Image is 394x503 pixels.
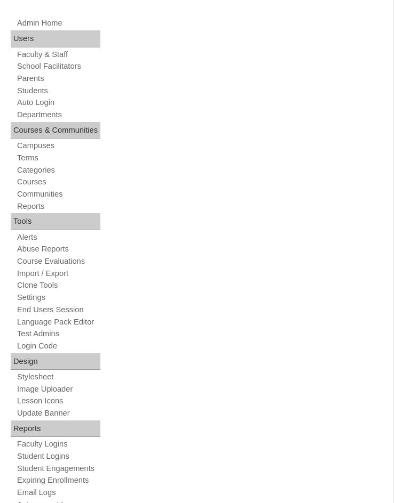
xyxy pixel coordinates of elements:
[16,110,100,120] a: Departments
[16,372,100,382] a: Stylesheet
[16,475,100,485] a: Expiring Enrollments
[16,488,100,498] a: Email Logs
[16,74,100,84] a: Parents
[16,141,100,151] a: Campuses
[16,464,100,474] a: Student Engagements
[16,439,100,449] a: Faculty Logins
[16,232,100,242] a: Alerts
[11,30,100,47] div: Users
[16,189,100,199] a: Communities
[16,451,100,461] a: Student Logins
[16,86,100,96] a: Students
[16,153,100,163] a: Terms
[16,408,100,418] a: Update Banner
[16,329,100,339] a: Test Admins
[11,353,100,370] div: Design
[16,201,100,212] a: Reports
[16,177,100,187] a: Courses
[16,18,100,28] a: Admin Home
[16,244,100,254] a: Abuse Reports
[16,293,100,303] a: Settings
[16,280,100,290] a: Clone Tools
[16,396,100,406] a: Lesson Icons
[16,50,100,60] a: Faculty & Staff
[16,305,100,315] a: End Users Session
[16,61,100,71] a: School Facilitators
[16,98,100,108] a: Auto Login
[16,341,100,351] a: Login Code
[11,122,100,139] div: Courses & Communities
[16,384,100,394] a: Image Uploader
[11,213,100,230] div: Tools
[16,256,100,266] a: Course Evaluations
[11,420,100,437] div: Reports
[16,165,100,175] a: Categories
[16,317,100,327] a: Language Pack Editor
[16,269,100,279] a: Import / Export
